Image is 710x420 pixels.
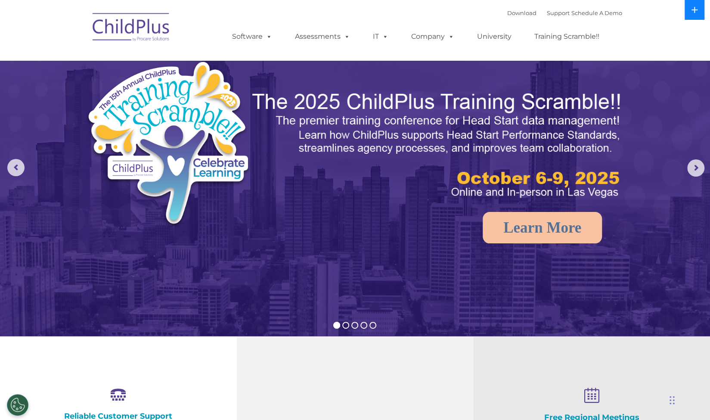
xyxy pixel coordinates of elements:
[670,387,675,413] div: Drag
[120,92,156,99] span: Phone number
[364,28,397,45] a: IT
[483,212,602,243] a: Learn More
[547,9,570,16] a: Support
[571,9,622,16] a: Schedule A Demo
[223,28,281,45] a: Software
[286,28,359,45] a: Assessments
[468,28,520,45] a: University
[403,28,463,45] a: Company
[7,394,28,416] button: Cookies Settings
[526,28,608,45] a: Training Scramble!!
[507,9,622,16] font: |
[507,9,536,16] a: Download
[120,57,146,63] span: Last name
[569,327,710,420] iframe: Chat Widget
[88,7,174,50] img: ChildPlus by Procare Solutions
